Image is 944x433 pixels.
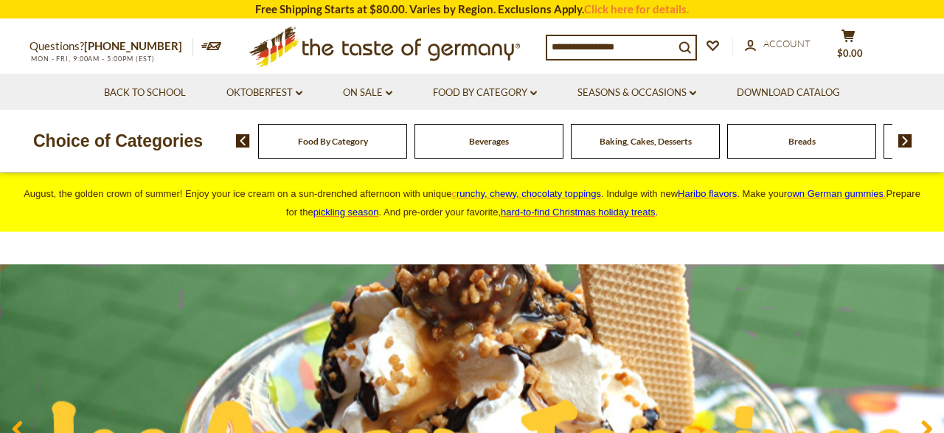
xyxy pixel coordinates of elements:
[788,136,816,147] a: Breads
[763,38,811,49] span: Account
[433,85,537,101] a: Food By Category
[343,85,392,101] a: On Sale
[787,188,886,199] a: own German gummies.
[837,47,863,59] span: $0.00
[29,55,155,63] span: MON - FRI, 9:00AM - 5:00PM (EST)
[501,207,656,218] a: hard-to-find Christmas holiday treats
[577,85,696,101] a: Seasons & Occasions
[313,207,379,218] a: pickling season
[584,2,689,15] a: Click here for details.
[469,136,509,147] a: Beverages
[826,29,870,66] button: $0.00
[236,134,250,148] img: previous arrow
[457,188,601,199] span: runchy, chewy, chocolaty toppings
[898,134,912,148] img: next arrow
[745,36,811,52] a: Account
[24,188,920,218] span: August, the golden crown of summer! Enjoy your ice cream on a sun-drenched afternoon with unique ...
[84,39,182,52] a: [PHONE_NUMBER]
[678,188,737,199] a: Haribo flavors
[226,85,302,101] a: Oktoberfest
[451,188,601,199] a: crunchy, chewy, chocolaty toppings
[298,136,368,147] a: Food By Category
[787,188,884,199] span: own German gummies
[104,85,186,101] a: Back to School
[600,136,692,147] a: Baking, Cakes, Desserts
[29,37,193,56] p: Questions?
[737,85,840,101] a: Download Catalog
[501,207,658,218] span: .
